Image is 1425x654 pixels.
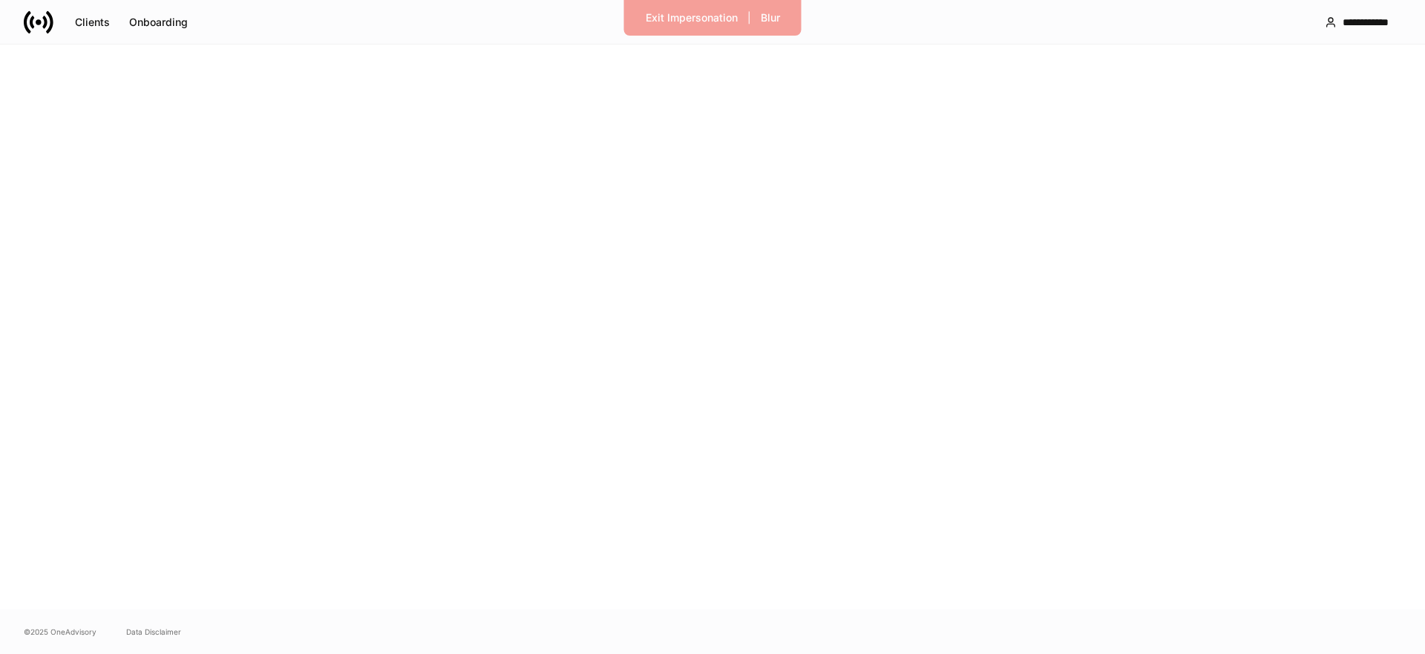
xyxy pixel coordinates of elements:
button: Blur [751,6,790,30]
span: © 2025 OneAdvisory [24,626,96,638]
button: Clients [65,10,119,34]
a: Data Disclaimer [126,626,181,638]
div: Exit Impersonation [646,13,738,23]
button: Onboarding [119,10,197,34]
button: Exit Impersonation [636,6,747,30]
div: Clients [75,17,110,27]
div: Blur [761,13,780,23]
div: Onboarding [129,17,188,27]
